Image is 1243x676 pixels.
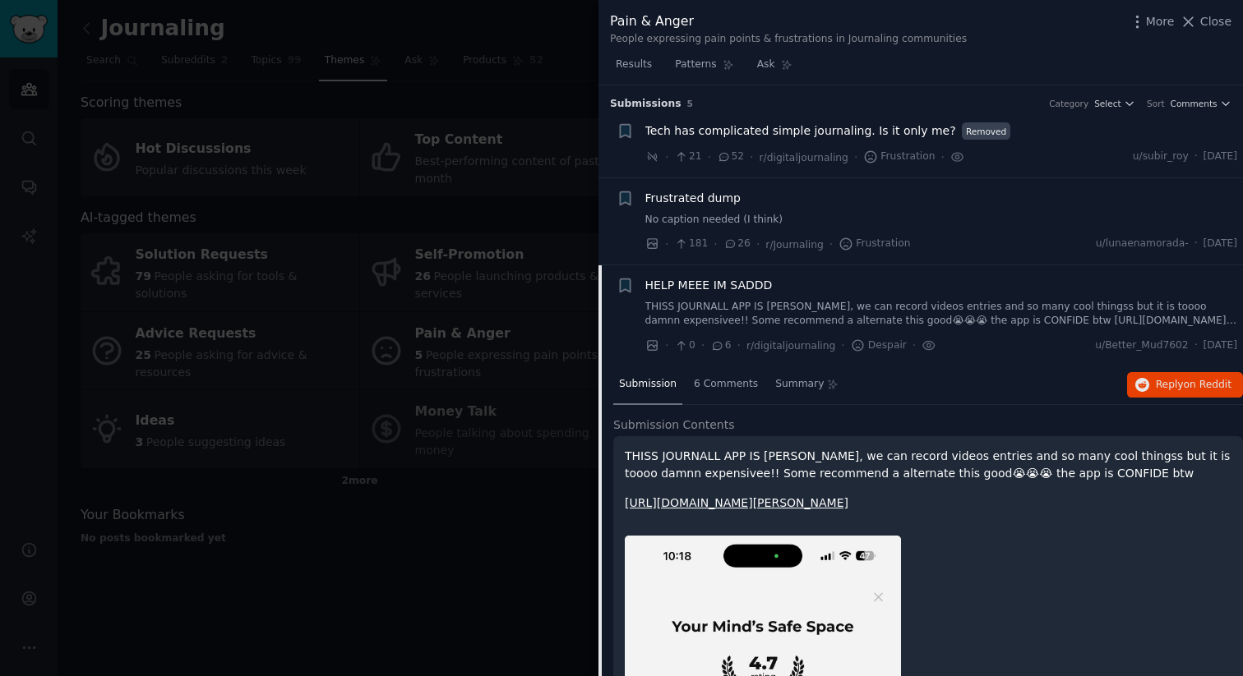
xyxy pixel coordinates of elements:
[645,213,1238,228] a: No caption needed (I think)
[751,52,798,85] a: Ask
[610,32,967,47] div: People expressing pain points & frustrations in Journaling communities
[962,122,1011,140] span: Removed
[1156,378,1231,393] span: Reply
[665,149,668,166] span: ·
[750,149,753,166] span: ·
[1184,379,1231,390] span: on Reddit
[717,149,744,164] span: 52
[760,152,848,163] span: r/digitaljournaling
[1127,372,1243,398] button: Replyon Reddit
[1171,98,1231,109] button: Comments
[765,239,823,251] span: r/Journaling
[701,337,705,354] span: ·
[1049,98,1088,109] div: Category
[645,122,956,140] a: Tech has complicated simple journaling. Is it only me?
[610,11,967,32] div: Pain & Anger
[616,57,652,72] span: Results
[710,338,731,353] span: 6
[665,337,668,354] span: ·
[1171,98,1218,109] span: Comments
[1194,149,1198,164] span: ·
[1180,13,1231,30] button: Close
[1096,237,1189,251] span: u/lunaenamorada-
[613,416,735,434] span: Submission Contents
[863,149,935,164] span: Frustration
[746,340,835,352] span: r/digitaljournaling
[694,377,758,392] span: 6 Comments
[714,236,717,253] span: ·
[1204,338,1237,353] span: [DATE]
[1200,13,1231,30] span: Close
[625,448,1231,482] p: THISS JOURNALL APP IS [PERSON_NAME], we can record videos entries and so many cool thingss but it...
[674,237,708,251] span: 181
[675,57,716,72] span: Patterns
[941,149,945,166] span: ·
[756,236,760,253] span: ·
[1194,237,1198,251] span: ·
[1095,338,1188,353] span: u/Better_Mud7602
[1133,149,1189,164] span: u/subir_roy
[610,52,658,85] a: Results
[625,496,848,509] a: [URL][DOMAIN_NAME][PERSON_NAME]
[737,337,741,354] span: ·
[1129,13,1175,30] button: More
[619,377,677,392] span: Submission
[851,338,907,353] span: Despair
[674,149,701,164] span: 21
[665,236,668,253] span: ·
[1204,237,1237,251] span: [DATE]
[839,237,910,251] span: Frustration
[669,52,739,85] a: Patterns
[1147,98,1165,109] div: Sort
[1146,13,1175,30] span: More
[687,99,693,108] span: 5
[723,237,751,251] span: 26
[708,149,711,166] span: ·
[1194,338,1198,353] span: ·
[913,337,916,354] span: ·
[645,277,773,294] a: HELP MEEE IM SADDD
[1204,149,1237,164] span: [DATE]
[854,149,857,166] span: ·
[645,190,742,207] a: Frustrated dump
[775,377,824,392] span: Summary
[1094,98,1121,109] span: Select
[757,57,775,72] span: Ask
[841,337,844,354] span: ·
[1094,98,1135,109] button: Select
[610,97,682,112] span: Submission s
[829,236,833,253] span: ·
[674,338,695,353] span: 0
[645,300,1238,329] a: THISS JOURNALL APP IS [PERSON_NAME], we can record videos entries and so many cool thingss but it...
